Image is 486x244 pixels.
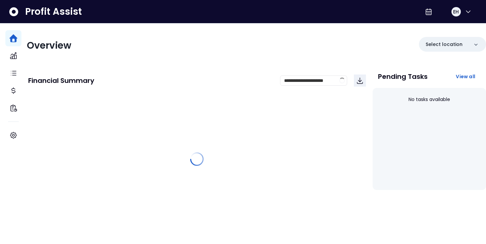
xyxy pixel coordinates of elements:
[426,41,463,48] p: Select location
[378,91,481,108] div: No tasks available
[453,8,459,15] span: EH
[450,70,481,83] button: View all
[378,73,428,80] p: Pending Tasks
[456,73,475,80] span: View all
[27,39,71,52] span: Overview
[25,6,82,18] span: Profit Assist
[354,75,366,87] button: Download
[28,77,94,84] p: Financial Summary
